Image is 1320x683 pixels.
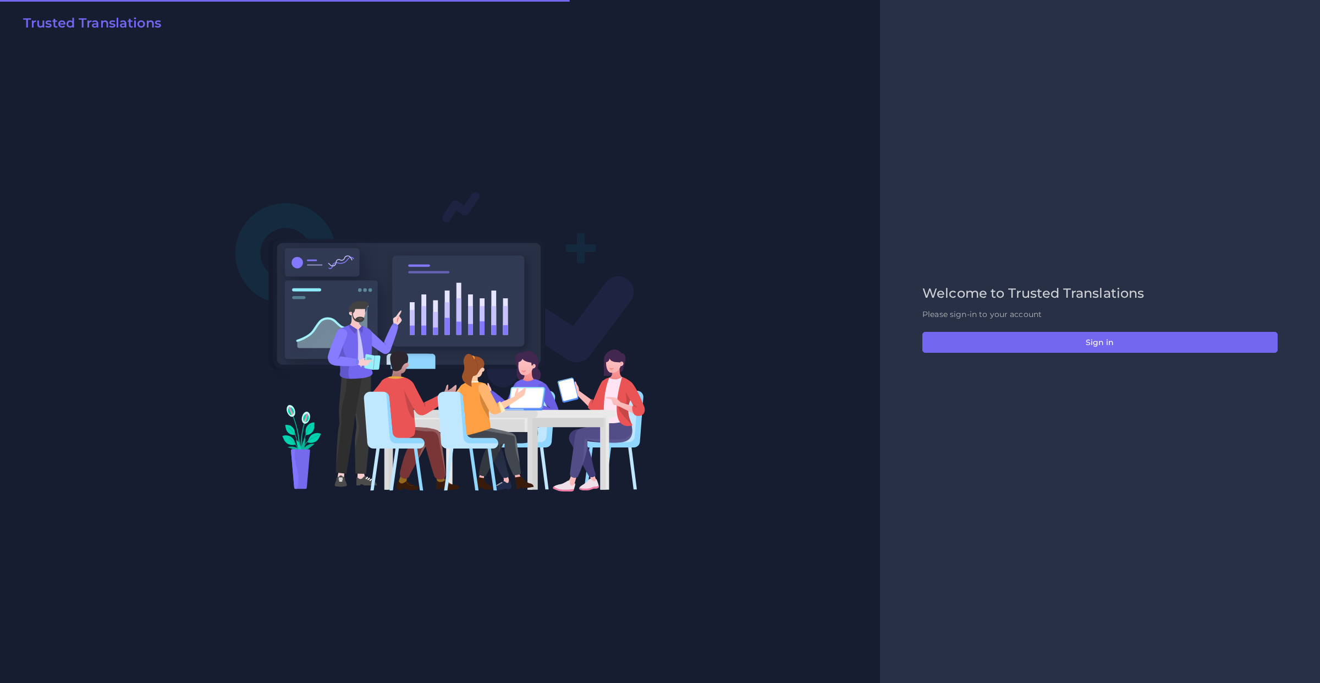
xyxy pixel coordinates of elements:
[235,191,646,492] img: Login V2
[922,309,1278,320] p: Please sign-in to your account
[922,332,1278,353] button: Sign in
[23,15,161,31] h2: Trusted Translations
[922,286,1278,302] h2: Welcome to Trusted Translations
[15,15,161,35] a: Trusted Translations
